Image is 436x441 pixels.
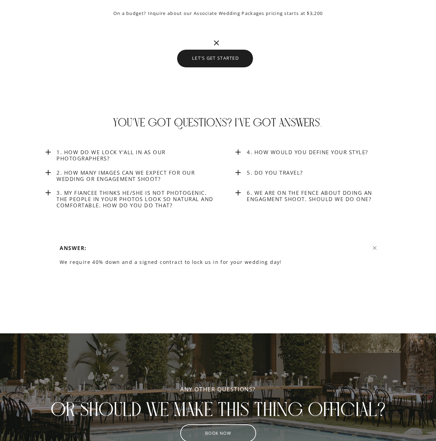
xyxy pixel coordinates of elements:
[60,245,91,251] h2: answer:
[247,149,407,155] a: 4. How would you define your style?
[186,56,245,62] a: let's get started
[111,386,325,393] h2: any other questions?
[56,190,217,211] a: 3. My fiancee thinks he/she is not photogenic. The people in your photos look so natural and comf...
[247,169,407,184] a: 5. Do you Travel?
[189,431,248,437] a: book now
[84,116,351,127] h2: You've got questions? I've got answers.
[20,398,416,414] a: or should we make this thing official?
[56,149,217,162] a: 1. How do we lock y'all in as our photographers?
[247,190,407,204] a: 6. We are on the fence about doing an engagment shoot. Should we do one?
[56,169,217,184] a: 2. How many images can we expect for our wedding or engagement shoot?
[60,258,383,297] p: We require 40% down and a signed contract to lock us in for your wedding day!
